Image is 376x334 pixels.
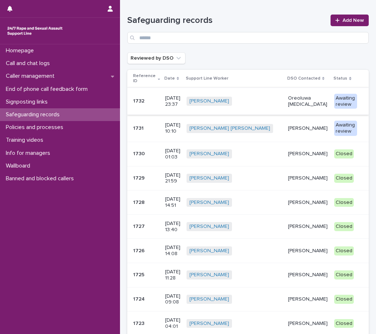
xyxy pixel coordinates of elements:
[3,73,60,80] p: Caller management
[334,174,354,183] div: Closed
[133,97,146,104] p: 1732
[127,88,369,115] tr: 17321732 [DATE] 23:37[PERSON_NAME] Oreoluwa [MEDICAL_DATA]Awaiting review
[3,47,40,54] p: Homepage
[288,296,328,302] p: [PERSON_NAME]
[287,75,320,83] p: DSO Contacted
[165,172,181,185] p: [DATE] 21:59
[133,72,156,85] p: Reference ID
[127,166,369,190] tr: 17291729 [DATE] 21:59[PERSON_NAME] [PERSON_NAME]Closed
[288,125,328,132] p: [PERSON_NAME]
[3,86,93,93] p: End of phone call feedback form
[3,175,80,182] p: Banned and blocked callers
[3,60,56,67] p: Call and chat logs
[133,124,145,132] p: 1731
[3,162,36,169] p: Wallboard
[6,24,64,38] img: rhQMoQhaT3yELyF149Cw
[3,124,69,131] p: Policies and processes
[127,115,369,142] tr: 17311731 [DATE] 10:10[PERSON_NAME] [PERSON_NAME] [PERSON_NAME]Awaiting review
[334,222,354,231] div: Closed
[127,239,369,263] tr: 17261726 [DATE] 14:08[PERSON_NAME] [PERSON_NAME]Closed
[334,121,357,136] div: Awaiting review
[189,175,229,181] a: [PERSON_NAME]
[288,321,328,327] p: [PERSON_NAME]
[334,94,357,109] div: Awaiting review
[133,319,146,327] p: 1723
[133,270,146,278] p: 1725
[3,137,49,144] p: Training videos
[127,142,369,166] tr: 17301730 [DATE] 01:03[PERSON_NAME] [PERSON_NAME]Closed
[3,111,65,118] p: Safeguarding records
[127,52,185,64] button: Reviewed by DSO
[165,148,181,160] p: [DATE] 01:03
[127,15,326,26] h1: Safeguarding records
[334,198,354,207] div: Closed
[334,270,354,279] div: Closed
[189,296,229,302] a: [PERSON_NAME]
[189,224,229,230] a: [PERSON_NAME]
[288,224,328,230] p: [PERSON_NAME]
[189,151,229,157] a: [PERSON_NAME]
[334,319,354,328] div: Closed
[133,198,146,206] p: 1728
[333,75,347,83] p: Status
[331,15,369,26] a: Add New
[189,272,229,278] a: [PERSON_NAME]
[127,32,369,44] input: Search
[133,222,146,230] p: 1727
[165,196,181,209] p: [DATE] 14:51
[189,248,229,254] a: [PERSON_NAME]
[189,125,270,132] a: [PERSON_NAME] [PERSON_NAME]
[288,95,328,108] p: Oreoluwa [MEDICAL_DATA]
[165,317,181,330] p: [DATE] 04:01
[288,151,328,157] p: [PERSON_NAME]
[165,122,181,134] p: [DATE] 10:10
[343,18,364,23] span: Add New
[3,150,56,157] p: Info for managers
[127,263,369,287] tr: 17251725 [DATE] 11:28[PERSON_NAME] [PERSON_NAME]Closed
[165,245,181,257] p: [DATE] 14:08
[164,75,175,83] p: Date
[165,221,181,233] p: [DATE] 13:40
[127,190,369,215] tr: 17281728 [DATE] 14:51[PERSON_NAME] [PERSON_NAME]Closed
[165,269,181,281] p: [DATE] 11:28
[189,98,229,104] a: [PERSON_NAME]
[189,321,229,327] a: [PERSON_NAME]
[288,272,328,278] p: [PERSON_NAME]
[288,248,328,254] p: [PERSON_NAME]
[334,149,354,158] div: Closed
[288,200,328,206] p: [PERSON_NAME]
[165,95,181,108] p: [DATE] 23:37
[288,175,328,181] p: [PERSON_NAME]
[186,75,228,83] p: Support Line Worker
[127,287,369,311] tr: 17241724 [DATE] 09:08[PERSON_NAME] [PERSON_NAME]Closed
[133,295,146,302] p: 1724
[334,246,354,255] div: Closed
[133,246,146,254] p: 1726
[165,293,181,306] p: [DATE] 09:08
[334,295,354,304] div: Closed
[189,200,229,206] a: [PERSON_NAME]
[133,149,146,157] p: 1730
[3,98,53,105] p: Signposting links
[133,174,146,181] p: 1729
[127,214,369,239] tr: 17271727 [DATE] 13:40[PERSON_NAME] [PERSON_NAME]Closed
